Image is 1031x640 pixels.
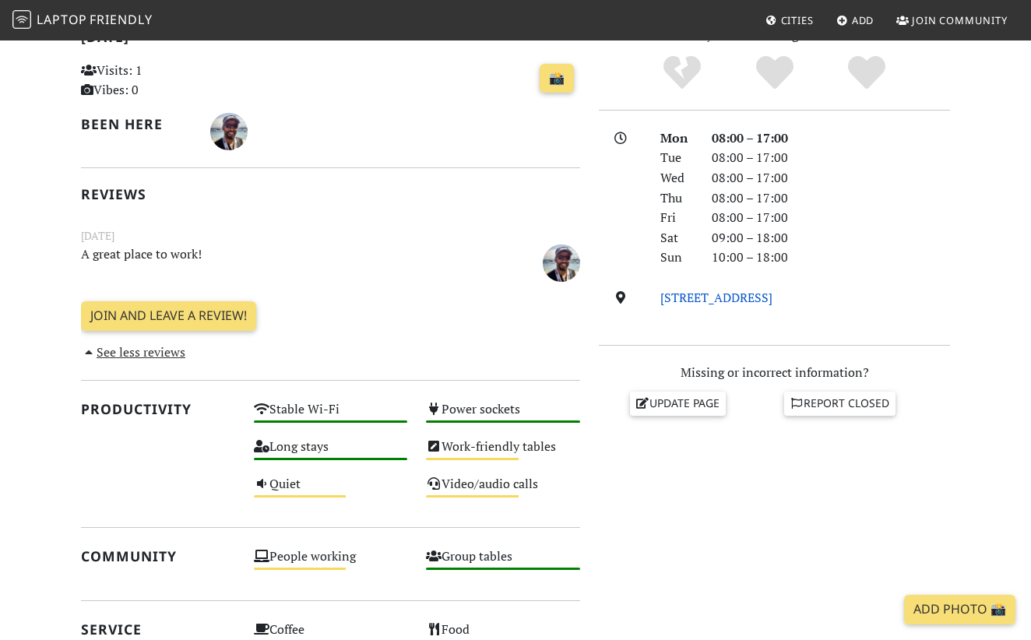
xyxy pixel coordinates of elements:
[912,13,1008,27] span: Join Community
[210,113,248,150] img: 1065-carlos.jpg
[702,208,959,228] div: 08:00 – 17:00
[702,248,959,268] div: 10:00 – 18:00
[12,7,153,34] a: LaptopFriendly LaptopFriendly
[81,116,192,132] h2: Been here
[417,435,589,473] div: Work-friendly tables
[728,54,821,93] div: Yes
[651,128,702,149] div: Mon
[417,473,589,510] div: Video/audio calls
[81,548,235,564] h2: Community
[821,54,913,93] div: Definitely!
[81,401,235,417] h2: Productivity
[417,398,589,435] div: Power sockets
[543,244,580,282] img: 1065-carlos.jpg
[543,253,580,270] span: Carlos Monteiro
[90,11,152,28] span: Friendly
[651,148,702,168] div: Tue
[81,61,235,100] p: Visits: 1 Vibes: 0
[245,398,417,435] div: Stable Wi-Fi
[651,208,702,228] div: Fri
[599,363,950,383] p: Missing or incorrect information?
[245,545,417,582] div: People working
[81,186,580,202] h2: Reviews
[651,248,702,268] div: Sun
[660,289,772,306] a: [STREET_ADDRESS]
[702,188,959,209] div: 08:00 – 17:00
[81,343,185,360] a: See less reviews
[72,227,589,244] small: [DATE]
[12,10,31,29] img: LaptopFriendly
[81,621,235,638] h2: Service
[702,128,959,149] div: 08:00 – 17:00
[81,301,256,331] a: Join and leave a review!
[702,148,959,168] div: 08:00 – 17:00
[830,6,881,34] a: Add
[37,11,87,28] span: Laptop
[702,228,959,248] div: 09:00 – 18:00
[759,6,820,34] a: Cities
[852,13,874,27] span: Add
[245,473,417,510] div: Quiet
[651,168,702,188] div: Wed
[540,64,574,93] a: 📸
[72,244,503,280] p: A great place to work!
[635,54,728,93] div: No
[210,121,248,139] span: Carlos Monteiro
[784,392,896,415] a: Report closed
[651,228,702,248] div: Sat
[651,188,702,209] div: Thu
[890,6,1014,34] a: Join Community
[417,545,589,582] div: Group tables
[245,435,417,473] div: Long stays
[702,168,959,188] div: 08:00 – 17:00
[781,13,814,27] span: Cities
[630,392,727,415] a: Update page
